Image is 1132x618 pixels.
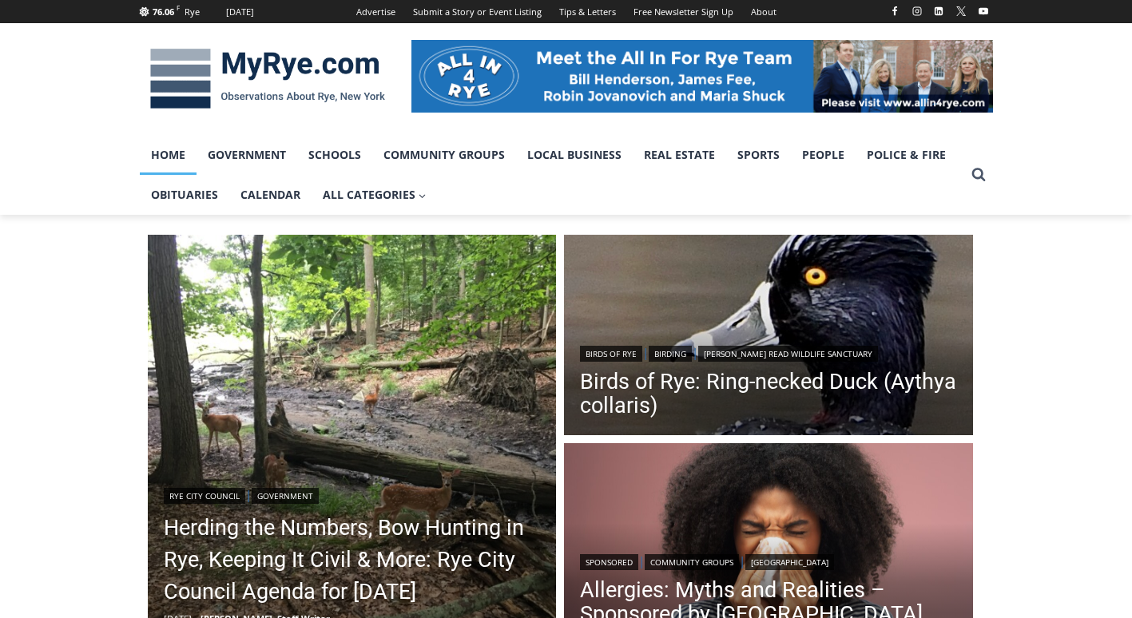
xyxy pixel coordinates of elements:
[929,2,948,21] a: Linkedin
[164,488,245,504] a: Rye City Council
[153,6,174,18] span: 76.06
[177,3,180,12] span: F
[964,160,993,189] button: View Search Form
[580,370,957,418] a: Birds of Rye: Ring-necked Duck (Aythya collaris)
[885,2,904,21] a: Facebook
[791,135,856,175] a: People
[140,135,964,216] nav: Primary Navigation
[252,488,319,504] a: Government
[312,175,438,215] a: All Categories
[580,346,642,362] a: Birds of Rye
[726,135,791,175] a: Sports
[580,551,957,570] div: | |
[185,5,200,19] div: Rye
[229,175,312,215] a: Calendar
[297,135,372,175] a: Schools
[564,235,973,439] img: [PHOTO: Ring-necked Duck (Aythya collaris) at Playland Lake in Rye, New York. Credit: Grace Devine.]
[140,135,197,175] a: Home
[164,485,541,504] div: |
[645,554,739,570] a: Community Groups
[908,2,927,21] a: Instagram
[745,554,834,570] a: [GEOGRAPHIC_DATA]
[226,5,254,19] div: [DATE]
[951,2,971,21] a: X
[564,235,973,439] a: Read More Birds of Rye: Ring-necked Duck (Aythya collaris)
[197,135,297,175] a: Government
[974,2,993,21] a: YouTube
[649,346,692,362] a: Birding
[580,343,957,362] div: | |
[164,512,541,608] a: Herding the Numbers, Bow Hunting in Rye, Keeping It Civil & More: Rye City Council Agenda for [DATE]
[411,40,993,112] img: All in for Rye
[633,135,726,175] a: Real Estate
[516,135,633,175] a: Local Business
[372,135,516,175] a: Community Groups
[140,38,395,121] img: MyRye.com
[580,554,638,570] a: Sponsored
[698,346,878,362] a: [PERSON_NAME] Read Wildlife Sanctuary
[856,135,957,175] a: Police & Fire
[323,186,427,204] span: All Categories
[140,175,229,215] a: Obituaries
